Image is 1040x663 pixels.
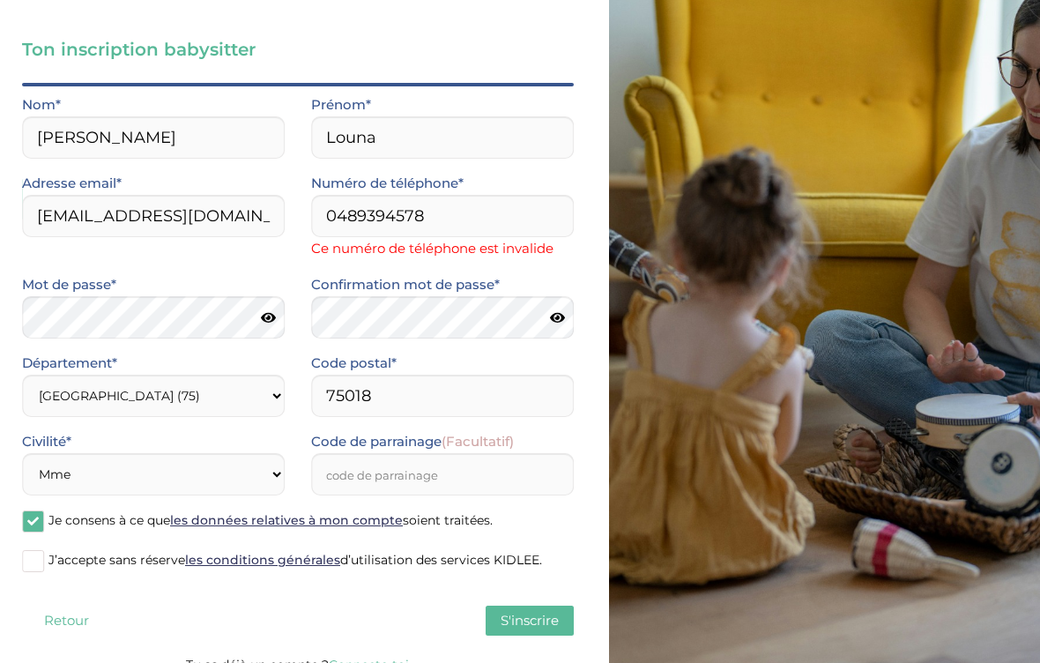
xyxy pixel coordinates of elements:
label: Numéro de téléphone* [311,172,464,195]
label: Code postal* [311,352,397,375]
input: Nom [22,116,285,159]
span: (Facultatif) [442,433,514,450]
label: Mot de passe* [22,273,116,296]
input: Email [22,195,285,237]
label: Département* [22,352,117,375]
input: Numero de telephone [311,195,574,237]
input: Prénom [311,116,574,159]
span: S'inscrire [501,612,559,629]
label: Adresse email* [22,172,122,195]
span: Je consens à ce que soient traitées. [48,512,493,528]
button: S'inscrire [486,606,574,636]
label: Civilité* [22,430,71,453]
span: J’accepte sans réserve d’utilisation des services KIDLEE. [48,552,542,568]
label: Prénom* [311,93,371,116]
a: les données relatives à mon compte [170,512,403,528]
input: Code postal [311,375,574,417]
a: les conditions générales [185,552,340,568]
span: Ce numéro de téléphone est invalide [311,237,574,260]
h3: Ton inscription babysitter [22,37,574,62]
label: Code de parrainage [311,430,514,453]
input: code de parrainage [311,453,574,495]
button: Retour [22,606,110,636]
label: Confirmation mot de passe* [311,273,500,296]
